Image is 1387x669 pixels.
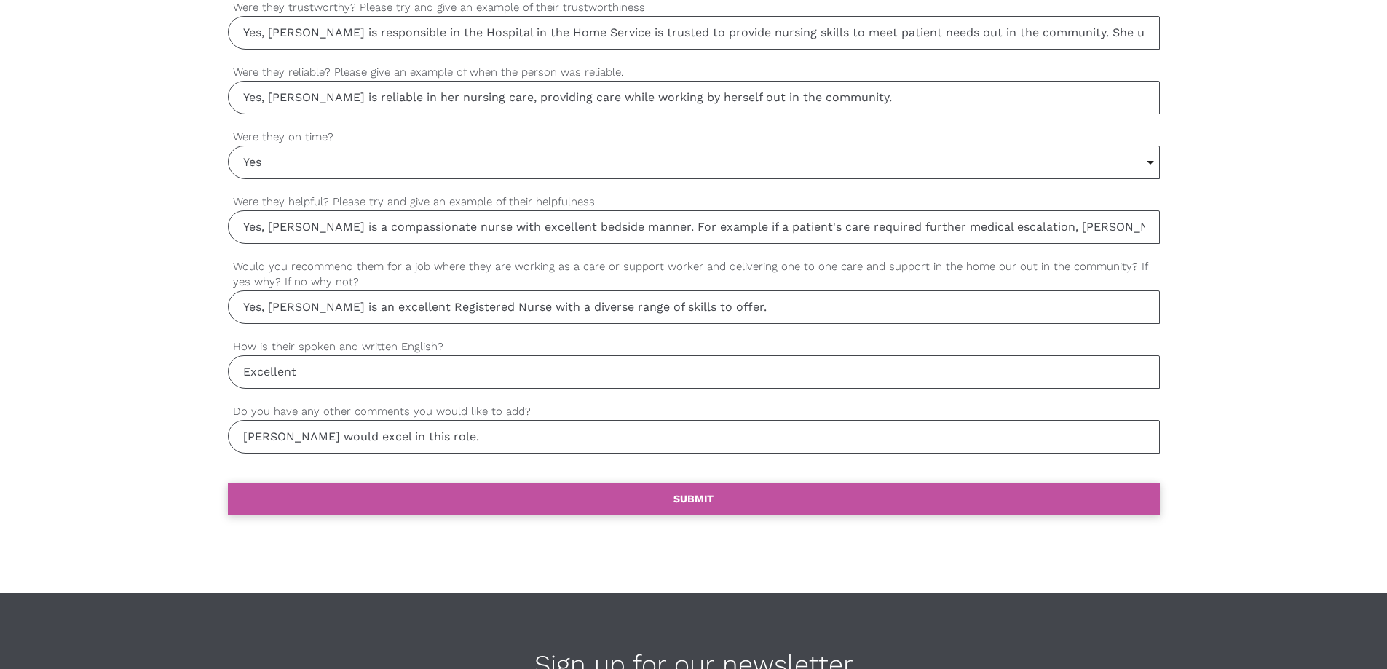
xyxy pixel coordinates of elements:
[228,403,1160,420] label: Do you have any other comments you would like to add?
[228,129,1160,146] label: Were they on time?
[673,493,714,504] b: SUBMIT
[228,64,1160,81] label: Were they reliable? Please give an example of when the person was reliable.
[228,258,1160,290] label: Would you recommend them for a job where they are working as a care or support worker and deliver...
[228,339,1160,355] label: How is their spoken and written English?
[228,194,1160,210] label: Were they helpful? Please try and give an example of their helpfulness
[228,483,1160,515] a: SUBMIT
